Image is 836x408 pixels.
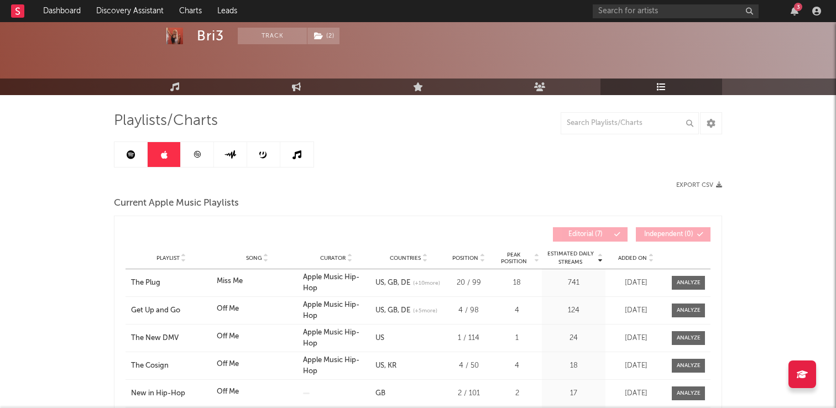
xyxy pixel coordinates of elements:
[560,231,611,238] span: Editorial ( 7 )
[608,278,663,289] div: [DATE]
[448,333,489,344] div: 1 / 114
[791,7,798,15] button: 3
[156,255,180,261] span: Playlist
[636,227,710,242] button: Independent(0)
[217,276,243,287] div: Miss Me
[413,279,440,287] span: (+ 10 more)
[448,305,489,316] div: 4 / 98
[384,279,398,286] a: GB
[495,333,539,344] div: 1
[452,255,478,261] span: Position
[375,334,384,342] a: US
[495,360,539,372] div: 4
[608,305,663,316] div: [DATE]
[131,333,211,344] a: The New DMV
[545,388,603,399] div: 17
[320,255,346,261] span: Curator
[197,28,224,44] div: Bri3
[448,278,489,289] div: 20 / 99
[553,227,628,242] button: Editorial(7)
[448,360,489,372] div: 4 / 50
[217,386,239,397] div: Off Me
[545,305,603,316] div: 124
[794,3,802,11] div: 3
[303,329,359,347] a: Apple Music Hip-Hop
[131,278,211,289] a: The Plug
[561,112,699,134] input: Search Playlists/Charts
[495,252,532,265] span: Peak Position
[495,388,539,399] div: 2
[303,274,359,292] a: Apple Music Hip-Hop
[390,255,421,261] span: Countries
[398,279,410,286] a: DE
[131,360,211,372] a: The Cosign
[643,231,694,238] span: Independent ( 0 )
[448,388,489,399] div: 2 / 101
[618,255,647,261] span: Added On
[495,305,539,316] div: 4
[114,114,218,128] span: Playlists/Charts
[495,278,539,289] div: 18
[217,331,239,342] div: Off Me
[545,333,603,344] div: 24
[676,182,722,189] button: Export CSV
[375,307,384,314] a: US
[593,4,759,18] input: Search for artists
[303,301,359,320] a: Apple Music Hip-Hop
[375,279,384,286] a: US
[398,307,410,314] a: DE
[608,388,663,399] div: [DATE]
[545,278,603,289] div: 741
[608,360,663,372] div: [DATE]
[307,28,339,44] button: (2)
[384,362,396,369] a: KR
[375,362,384,369] a: US
[545,250,596,266] span: Estimated Daily Streams
[545,360,603,372] div: 18
[307,28,340,44] span: ( 2 )
[246,255,262,261] span: Song
[608,333,663,344] div: [DATE]
[131,305,211,316] a: Get Up and Go
[413,307,437,315] span: (+ 5 more)
[131,388,211,399] a: New in Hip-Hop
[114,197,239,210] span: Current Apple Music Playlists
[217,304,239,315] div: Off Me
[375,390,385,397] a: GB
[238,28,307,44] button: Track
[303,357,359,375] a: Apple Music Hip-Hop
[384,307,398,314] a: GB
[217,359,239,370] div: Off Me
